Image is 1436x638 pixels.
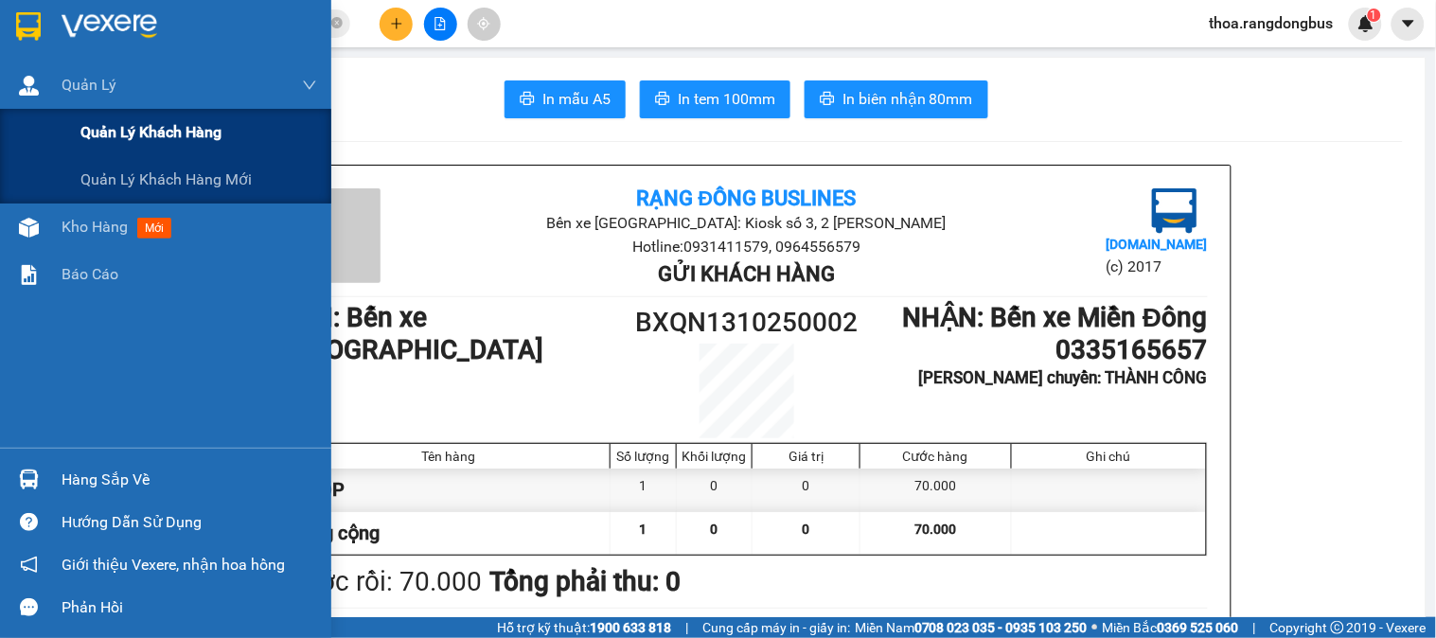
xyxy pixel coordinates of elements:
[490,566,682,597] b: Tổng phải thu: 0
[286,302,544,365] b: GỬI : Bến xe [GEOGRAPHIC_DATA]
[631,302,862,344] h1: BXQN1310250002
[1357,15,1374,32] img: icon-new-feature
[860,469,1011,511] div: 70.000
[542,87,611,111] span: In mẫu A5
[434,17,447,30] span: file-add
[505,80,626,118] button: printerIn mẫu A5
[685,617,688,638] span: |
[293,449,606,464] div: Tên hàng
[678,87,775,111] span: In tem 100mm
[1371,9,1377,22] span: 1
[711,522,718,537] span: 0
[902,302,1207,333] b: NHẬN : Bến xe Miền Đông
[1103,617,1239,638] span: Miền Bắc
[62,262,118,286] span: Báo cáo
[1400,15,1417,32] span: caret-down
[1106,237,1207,252] b: [DOMAIN_NAME]
[19,76,39,96] img: warehouse-icon
[655,91,670,109] span: printer
[943,613,1207,630] li: 10:44[DATE]
[62,466,317,494] div: Hàng sắp về
[1158,620,1239,635] strong: 0369 525 060
[439,211,1054,235] li: Bến xe [GEOGRAPHIC_DATA]: Kiosk số 3, 2 [PERSON_NAME]
[331,15,343,33] span: close-circle
[288,469,612,511] div: 1 XỐP
[222,98,247,118] span: TC:
[222,62,374,88] div: 0335165657
[1195,11,1349,35] span: thoa.rangdongbus
[803,522,810,537] span: 0
[1152,188,1197,234] img: logo.jpg
[805,80,988,118] button: printerIn biên nhận 80mm
[497,617,671,638] span: Hỗ trợ kỹ thuật:
[62,508,317,537] div: Hướng dẫn sử dụng
[20,513,38,531] span: question-circle
[62,218,128,236] span: Kho hàng
[640,522,647,537] span: 1
[919,368,1208,387] b: [PERSON_NAME] chuyển: THÀNH CÔNG
[914,522,956,537] span: 70.000
[855,617,1088,638] span: Miền Nam
[682,449,747,464] div: Khối lượng
[62,594,317,622] div: Phản hồi
[640,80,790,118] button: printerIn tem 100mm
[222,16,374,62] div: Bến xe Miền Đông
[468,8,501,41] button: aim
[1392,8,1425,41] button: caret-down
[19,218,39,238] img: warehouse-icon
[380,8,413,41] button: plus
[439,235,1054,258] li: Hotline: 0931411579, 0964556579
[19,470,39,489] img: warehouse-icon
[222,88,343,154] span: THÀNH CÔNG
[1017,449,1201,464] div: Ghi chú
[611,469,677,511] div: 1
[19,265,39,285] img: solution-icon
[615,449,671,464] div: Số lượng
[16,16,208,62] div: Bến xe [GEOGRAPHIC_DATA]
[331,17,343,28] span: close-circle
[16,18,45,38] span: Gửi:
[820,91,835,109] span: printer
[286,561,483,603] div: Cước rồi : 70.000
[424,8,457,41] button: file-add
[637,186,857,210] b: Rạng Đông Buslines
[222,18,267,38] span: Nhận:
[861,334,1207,366] h1: 0335165657
[477,17,490,30] span: aim
[914,620,1088,635] strong: 0708 023 035 - 0935 103 250
[520,91,535,109] span: printer
[702,617,850,638] span: Cung cấp máy in - giấy in:
[757,449,855,464] div: Giá trị
[865,449,1005,464] div: Cước hàng
[677,469,753,511] div: 0
[302,78,317,93] span: down
[753,469,860,511] div: 0
[80,120,222,144] span: Quản lý khách hàng
[62,73,116,97] span: Quản Lý
[293,522,381,544] span: Tổng cộng
[1368,9,1381,22] sup: 1
[1331,621,1344,634] span: copyright
[1092,624,1098,631] span: ⚪️
[80,168,252,191] span: Quản lý khách hàng mới
[1253,617,1256,638] span: |
[20,598,38,616] span: message
[137,218,171,239] span: mới
[390,17,403,30] span: plus
[20,556,38,574] span: notification
[590,620,671,635] strong: 1900 633 818
[658,262,835,286] b: Gửi khách hàng
[16,12,41,41] img: logo-vxr
[842,87,973,111] span: In biên nhận 80mm
[1106,255,1207,278] li: (c) 2017
[62,553,285,576] span: Giới thiệu Vexere, nhận hoa hồng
